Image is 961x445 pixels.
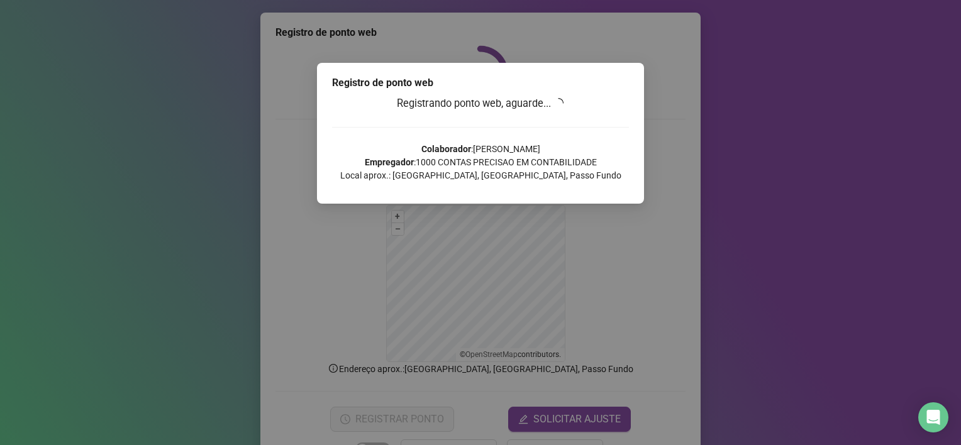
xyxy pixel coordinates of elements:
strong: Empregador [365,157,414,167]
p: : [PERSON_NAME] : 1000 CONTAS PRECISAO EM CONTABILIDADE Local aprox.: [GEOGRAPHIC_DATA], [GEOGRAP... [332,143,629,182]
div: Registro de ponto web [332,75,629,91]
span: loading [553,97,564,109]
h3: Registrando ponto web, aguarde... [332,96,629,112]
strong: Colaborador [421,144,471,154]
div: Open Intercom Messenger [918,402,948,432]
